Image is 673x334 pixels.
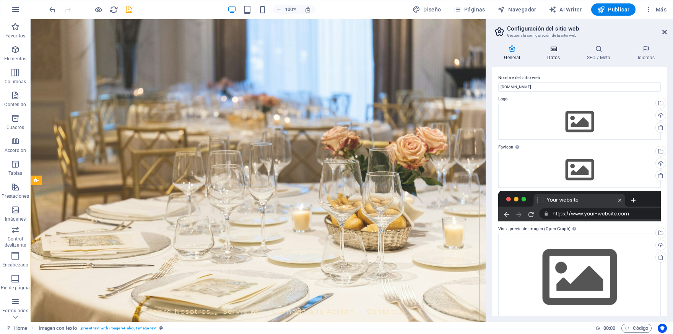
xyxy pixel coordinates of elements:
[2,193,29,199] p: Prestaciones
[546,3,585,16] button: AI Writer
[413,6,441,13] span: Diseño
[603,324,615,333] span: 00 00
[494,3,540,16] button: Navegador
[284,5,297,14] h6: 100%
[450,3,488,16] button: Páginas
[8,170,23,176] p: Tablas
[626,45,667,61] h4: Idiomas
[498,95,661,104] label: Logo
[658,324,667,333] button: Usercentrics
[48,5,57,14] button: undo
[454,6,485,13] span: Páginas
[498,143,661,152] label: Favicon
[7,124,24,131] p: Cuadros
[39,324,163,333] nav: breadcrumb
[498,234,661,321] div: Selecciona archivos del administrador de archivos, de la galería de fotos o carga archivo(s)
[492,45,535,61] h4: General
[159,326,163,330] i: Este elemento es un preajuste personalizable
[642,3,670,16] button: Más
[410,3,444,16] button: Diseño
[5,79,26,85] p: Columnas
[273,5,300,14] button: 100%
[109,5,118,14] i: Volver a cargar página
[2,262,28,268] p: Encabezado
[6,324,27,333] a: Haz clic para cancelar la selección y doble clic para abrir páginas
[507,32,652,39] h3: Gestiona la configuración de tu sitio web
[498,73,661,82] label: Nombre del sitio web
[124,5,133,14] button: save
[410,3,444,16] div: Diseño (Ctrl+Alt+Y)
[5,33,25,39] p: Favoritos
[94,5,103,14] button: Haz clic para salir del modo de previsualización y seguir editando
[597,6,630,13] span: Publicar
[39,324,77,333] span: Haz clic para seleccionar y doble clic para editar
[507,25,667,32] h2: Configuración del sitio web
[80,324,156,333] span: . preset-text-with-image-v4-about-image-text
[498,152,661,188] div: Selecciona archivos del administrador de archivos, de la galería de fotos o carga archivo(s)
[498,82,661,92] input: Nombre...
[5,216,26,222] p: Imágenes
[645,6,666,13] span: Más
[48,5,57,14] i: Deshacer: Cambiar eslogan (Ctrl+Z)
[595,324,616,333] h6: Tiempo de la sesión
[5,147,26,153] p: Accordion
[497,6,536,13] span: Navegador
[109,5,118,14] button: reload
[591,3,636,16] button: Publicar
[498,104,661,140] div: Selecciona archivos del administrador de archivos, de la galería de fotos o carga archivo(s)
[575,45,626,61] h4: SEO / Meta
[621,324,652,333] button: Código
[2,308,28,314] p: Formularios
[1,285,29,291] p: Pie de página
[625,324,648,333] span: Código
[125,5,133,14] i: Guardar (Ctrl+S)
[498,224,661,234] label: Vista previa de imagen (Open Graph)
[4,102,26,108] p: Contenido
[535,45,575,61] h4: Datos
[609,325,610,331] span: :
[4,56,26,62] p: Elementos
[549,6,582,13] span: AI Writer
